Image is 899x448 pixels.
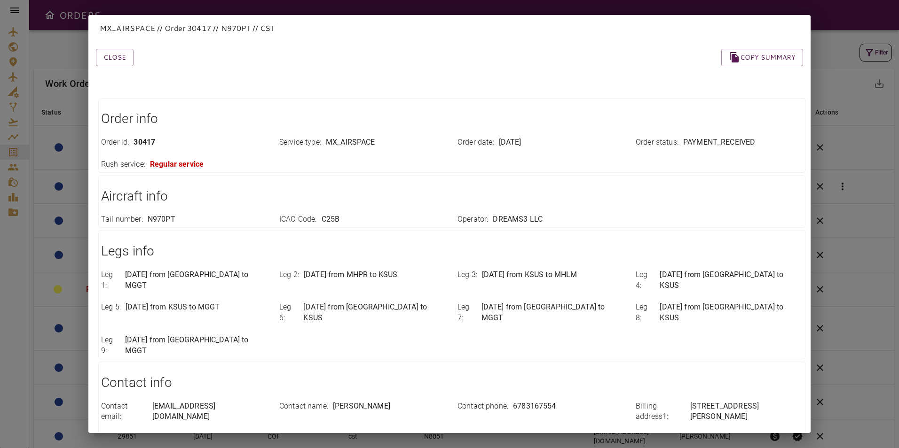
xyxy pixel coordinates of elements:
[457,214,488,225] p: Operator :
[101,302,121,313] p: Leg 5 :
[101,270,120,291] p: Leg 1 :
[279,214,317,225] p: ICAO Code :
[148,214,175,225] p: N970PT
[96,49,134,66] button: Close
[125,270,268,291] p: [DATE] from [GEOGRAPHIC_DATA] to MGGT
[482,270,577,280] p: [DATE] from KSUS to MHLM
[101,109,803,128] h1: Order info
[101,159,145,170] p: Rush service :
[101,187,803,206] h1: Aircraft info
[457,401,508,412] p: Contact phone :
[279,401,328,412] p: Contact name :
[101,137,129,148] p: Order id :
[326,137,375,148] p: MX_AIRSPACE
[101,373,803,392] h1: Contact info
[636,302,655,324] p: Leg 8 :
[279,302,299,324] p: Leg 6 :
[636,401,686,423] p: Billing address1 :
[690,401,803,423] p: [STREET_ADDRESS][PERSON_NAME]
[101,214,143,225] p: Tail number :
[636,137,678,148] p: Order status :
[683,137,755,148] p: PAYMENT_RECEIVED
[152,401,268,423] p: [EMAIL_ADDRESS][DOMAIN_NAME]
[333,401,390,412] p: [PERSON_NAME]
[481,302,624,324] p: [DATE] from [GEOGRAPHIC_DATA] to MGGT
[457,270,477,280] p: Leg 3 :
[499,137,521,148] p: [DATE]
[660,270,803,291] p: [DATE] from [GEOGRAPHIC_DATA] to KSUS
[100,23,799,34] p: MX_AIRSPACE // Order 30417 // N970PT // CST
[513,401,556,412] p: 6783167554
[457,137,494,148] p: Order date :
[303,302,446,324] p: [DATE] from [GEOGRAPHIC_DATA] to KSUS
[126,302,220,313] p: [DATE] from KSUS to MGGT
[322,214,340,225] p: C25B
[134,137,155,148] p: 30417
[279,137,321,148] p: Service type :
[101,401,148,423] p: Contact email :
[125,335,268,356] p: [DATE] from [GEOGRAPHIC_DATA] to MGGT
[721,49,803,66] button: Copy summary
[636,270,655,291] p: Leg 4 :
[457,302,477,324] p: Leg 7 :
[279,270,299,280] p: Leg 2 :
[493,214,543,225] p: DREAMS3 LLC
[150,159,204,170] p: Regular service
[660,302,803,324] p: [DATE] from [GEOGRAPHIC_DATA] to KSUS
[101,242,803,261] h1: Legs info
[101,335,120,356] p: Leg 9 :
[304,270,398,280] p: [DATE] from MHPR to KSUS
